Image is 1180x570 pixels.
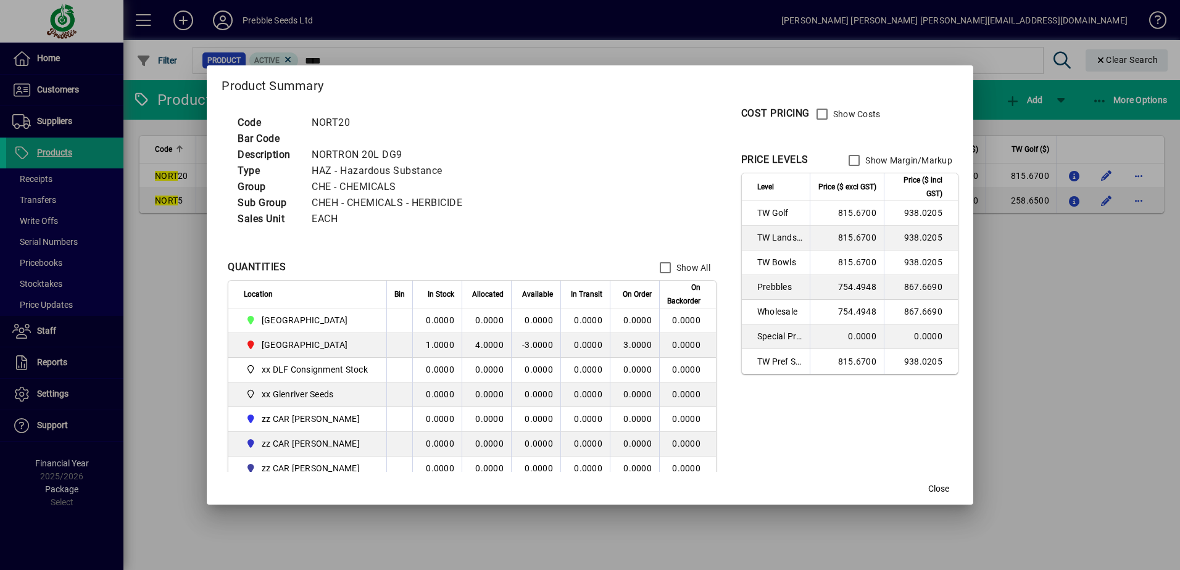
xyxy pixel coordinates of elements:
td: Description [231,147,305,163]
td: 815.6700 [810,349,884,374]
td: 0.0000 [462,456,511,481]
td: 4.0000 [462,333,511,358]
td: 0.0000 [412,308,462,333]
td: 0.0000 [412,407,462,432]
span: Close [928,482,949,495]
span: 0.0000 [574,463,602,473]
td: 0.0000 [659,308,716,333]
span: Special Price [757,330,802,342]
td: 1.0000 [412,333,462,358]
td: 867.6690 [884,300,958,324]
td: 0.0000 [412,432,462,456]
span: Location [244,287,273,301]
td: 0.0000 [462,358,511,382]
span: zz CAR CRAIG G [244,461,373,476]
td: HAZ - Hazardous Substance [305,163,477,179]
td: 0.0000 [462,432,511,456]
span: 0.0000 [574,315,602,325]
td: 815.6700 [810,226,884,250]
span: 3.0000 [623,340,652,350]
span: Wholesale [757,305,802,318]
td: 0.0000 [412,382,462,407]
span: TW Landscaper [757,231,802,244]
span: Level [757,180,774,194]
td: CHE - CHEMICALS [305,179,477,195]
td: 0.0000 [659,456,716,481]
td: 938.0205 [884,201,958,226]
span: Price ($ incl GST) [892,173,942,200]
span: xx DLF Consignment Stock [244,362,373,377]
span: 0.0000 [574,340,602,350]
td: Code [231,115,305,131]
td: 0.0000 [659,358,716,382]
span: zz CAR CARL [244,411,373,426]
span: 0.0000 [623,389,652,399]
td: 0.0000 [511,456,560,481]
span: PALMERSTON NORTH [244,337,373,352]
span: In Stock [428,287,454,301]
span: 0.0000 [574,439,602,448]
span: xx Glenriver Seeds [244,387,373,402]
td: -3.0000 [511,333,560,358]
span: In Transit [571,287,602,301]
span: [GEOGRAPHIC_DATA] [262,314,347,326]
td: 0.0000 [511,432,560,456]
td: Bar Code [231,131,305,147]
td: 0.0000 [462,382,511,407]
td: 0.0000 [659,407,716,432]
td: 815.6700 [810,250,884,275]
span: zz CAR CRAIG B [244,436,373,451]
span: TW Pref Sup [757,355,802,368]
td: Sub Group [231,195,305,211]
span: Price ($ excl GST) [818,180,876,194]
div: COST PRICING [741,106,810,121]
td: CHEH - CHEMICALS - HERBICIDE [305,195,477,211]
span: 0.0000 [623,414,652,424]
span: On Backorder [667,281,700,308]
td: 754.4948 [810,300,884,324]
span: 0.0000 [574,389,602,399]
label: Show All [674,262,710,274]
td: 0.0000 [462,407,511,432]
span: 0.0000 [623,365,652,374]
td: Sales Unit [231,211,305,227]
td: 0.0000 [462,308,511,333]
span: zz CAR [PERSON_NAME] [262,437,360,450]
span: xx Glenriver Seeds [262,388,334,400]
td: 938.0205 [884,226,958,250]
span: [GEOGRAPHIC_DATA] [262,339,347,351]
td: 0.0000 [511,358,560,382]
label: Show Margin/Markup [863,154,952,167]
span: Available [522,287,553,301]
td: 0.0000 [412,456,462,481]
span: Prebbles [757,281,802,293]
td: 0.0000 [511,308,560,333]
span: xx DLF Consignment Stock [262,363,368,376]
span: zz CAR [PERSON_NAME] [262,413,360,425]
span: TW Bowls [757,256,802,268]
td: NORTRON 20L DG9 [305,147,477,163]
span: 0.0000 [623,315,652,325]
div: QUANTITIES [228,260,286,275]
span: CHRISTCHURCH [244,313,373,328]
td: 0.0000 [412,358,462,382]
button: Close [919,477,958,500]
td: NORT20 [305,115,477,131]
h2: Product Summary [207,65,973,101]
td: 0.0000 [511,407,560,432]
span: 0.0000 [623,463,652,473]
div: PRICE LEVELS [741,152,808,167]
td: 815.6700 [810,201,884,226]
td: Type [231,163,305,179]
span: Bin [394,287,405,301]
label: Show Costs [831,108,881,120]
td: 0.0000 [810,324,884,349]
span: TW Golf [757,207,802,219]
span: On Order [623,287,652,301]
td: EACH [305,211,477,227]
span: 0.0000 [574,414,602,424]
span: 0.0000 [623,439,652,448]
td: 0.0000 [884,324,958,349]
td: 938.0205 [884,250,958,275]
td: 754.4948 [810,275,884,300]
